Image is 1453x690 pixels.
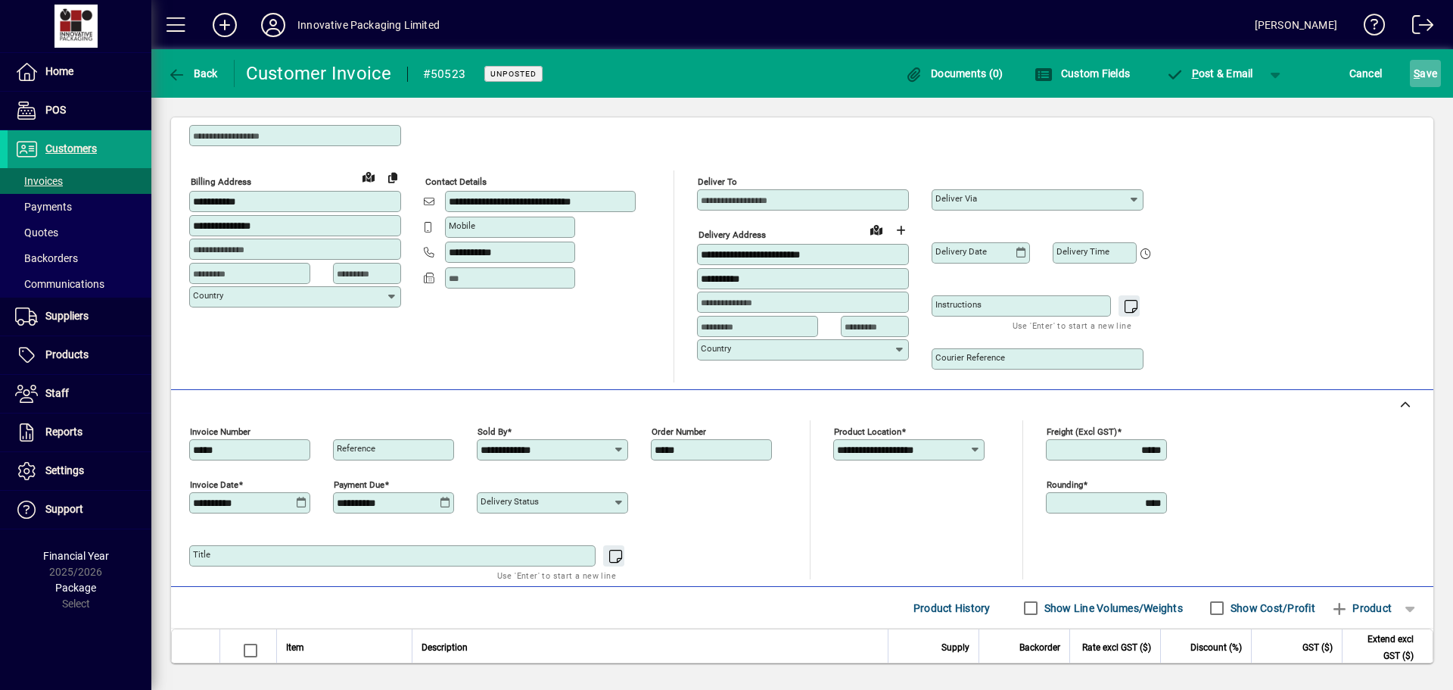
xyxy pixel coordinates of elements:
mat-label: Deliver via [935,193,977,204]
span: Customers [45,142,97,155]
a: Reports [8,414,151,451]
span: Rate excl GST ($) [1082,639,1151,656]
span: Suppliers [45,310,89,322]
label: Show Line Volumes/Weights [1041,601,1183,616]
mat-label: Rounding [1047,479,1083,490]
span: Backorders [15,252,78,264]
mat-label: Delivery time [1056,246,1109,257]
span: Description [422,639,468,656]
span: Supply [941,639,969,656]
mat-label: Delivery status [481,496,539,507]
a: Invoices [8,168,151,194]
a: Home [8,53,151,91]
span: Custom Fields [1035,67,1130,80]
button: Copy to Delivery address [381,165,405,189]
span: Product History [913,596,991,620]
mat-label: Deliver To [698,176,737,187]
a: View on map [356,164,381,189]
span: ost & Email [1165,67,1253,80]
span: Reports [45,426,82,438]
mat-label: Invoice date [190,479,238,490]
span: Home [45,65,73,77]
a: View on map [864,217,888,242]
div: [PERSON_NAME] [1255,13,1337,37]
mat-label: Mobile [449,220,475,231]
a: Quotes [8,220,151,245]
span: Product [1330,596,1392,620]
button: Profile [249,11,297,39]
mat-label: Courier Reference [935,352,1005,363]
button: Cancel [1346,60,1386,87]
button: Custom Fields [1031,60,1134,87]
button: Save [1410,60,1441,87]
label: Show Cost/Profit [1227,601,1315,616]
span: P [1192,67,1199,80]
span: Invoices [15,175,63,187]
span: GST ($) [1302,639,1333,656]
span: Package [55,582,96,594]
span: Backorder [1019,639,1060,656]
a: Backorders [8,245,151,271]
mat-label: Country [193,290,223,301]
span: Support [45,503,83,515]
button: Product History [907,595,997,622]
mat-label: Invoice number [190,426,250,437]
span: Staff [45,387,69,399]
button: Back [163,60,222,87]
mat-label: Delivery date [935,246,987,257]
span: Discount (%) [1190,639,1242,656]
a: Payments [8,194,151,220]
span: Item [286,639,304,656]
span: ave [1414,61,1437,86]
mat-hint: Use 'Enter' to start a new line [1013,317,1131,334]
span: Financial Year [43,550,109,562]
a: Support [8,491,151,529]
span: Cancel [1349,61,1383,86]
mat-label: Reference [337,443,375,454]
mat-label: Title [193,549,210,560]
mat-hint: Use 'Enter' to start a new line [497,567,616,584]
mat-label: Freight (excl GST) [1047,426,1117,437]
a: Products [8,336,151,374]
button: Post & Email [1158,60,1261,87]
mat-label: Order number [652,426,706,437]
mat-label: Instructions [935,299,982,310]
span: Products [45,348,89,361]
mat-label: Product location [834,426,901,437]
mat-label: Country [701,343,731,354]
span: Settings [45,464,84,476]
span: Documents (0) [905,67,1003,80]
button: Documents (0) [901,60,1007,87]
mat-label: Payment due [334,479,384,490]
span: Unposted [490,69,537,79]
app-page-header-button: Back [151,60,235,87]
div: Customer Invoice [246,61,392,86]
a: POS [8,92,151,130]
a: Suppliers [8,298,151,336]
button: Add [201,11,249,39]
button: Product [1323,595,1399,622]
div: #50523 [423,62,466,86]
span: POS [45,104,66,116]
a: Logout [1401,3,1434,52]
span: Back [167,67,218,80]
span: Quotes [15,226,58,239]
div: Innovative Packaging Limited [297,13,440,37]
span: S [1414,67,1420,80]
span: Payments [15,201,72,213]
a: Communications [8,271,151,297]
mat-label: Sold by [478,426,507,437]
span: Communications [15,278,104,290]
a: Knowledge Base [1352,3,1386,52]
span: Extend excl GST ($) [1352,631,1414,664]
a: Settings [8,452,151,490]
a: Staff [8,375,151,413]
button: Choose address [888,218,913,242]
